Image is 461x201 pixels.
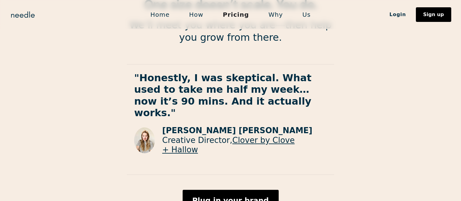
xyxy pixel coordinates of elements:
a: Clover by Clove + Hallow [162,136,295,154]
a: Login [380,9,416,20]
a: Pricing [213,8,259,21]
p: Creative Director, [162,136,327,154]
a: Home [141,8,179,21]
a: Sign up [416,7,451,22]
p: [PERSON_NAME] [PERSON_NAME] [162,126,327,135]
a: Us [293,8,320,21]
a: Why [259,8,293,21]
a: How [179,8,213,21]
strong: "Honestly, I was skeptical. What used to take me half my week… now it’s 90 mins. And it actually ... [134,72,311,119]
p: We’ll meet you where you are—then help you grow from there. [127,19,334,44]
div: Sign up [423,12,444,17]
